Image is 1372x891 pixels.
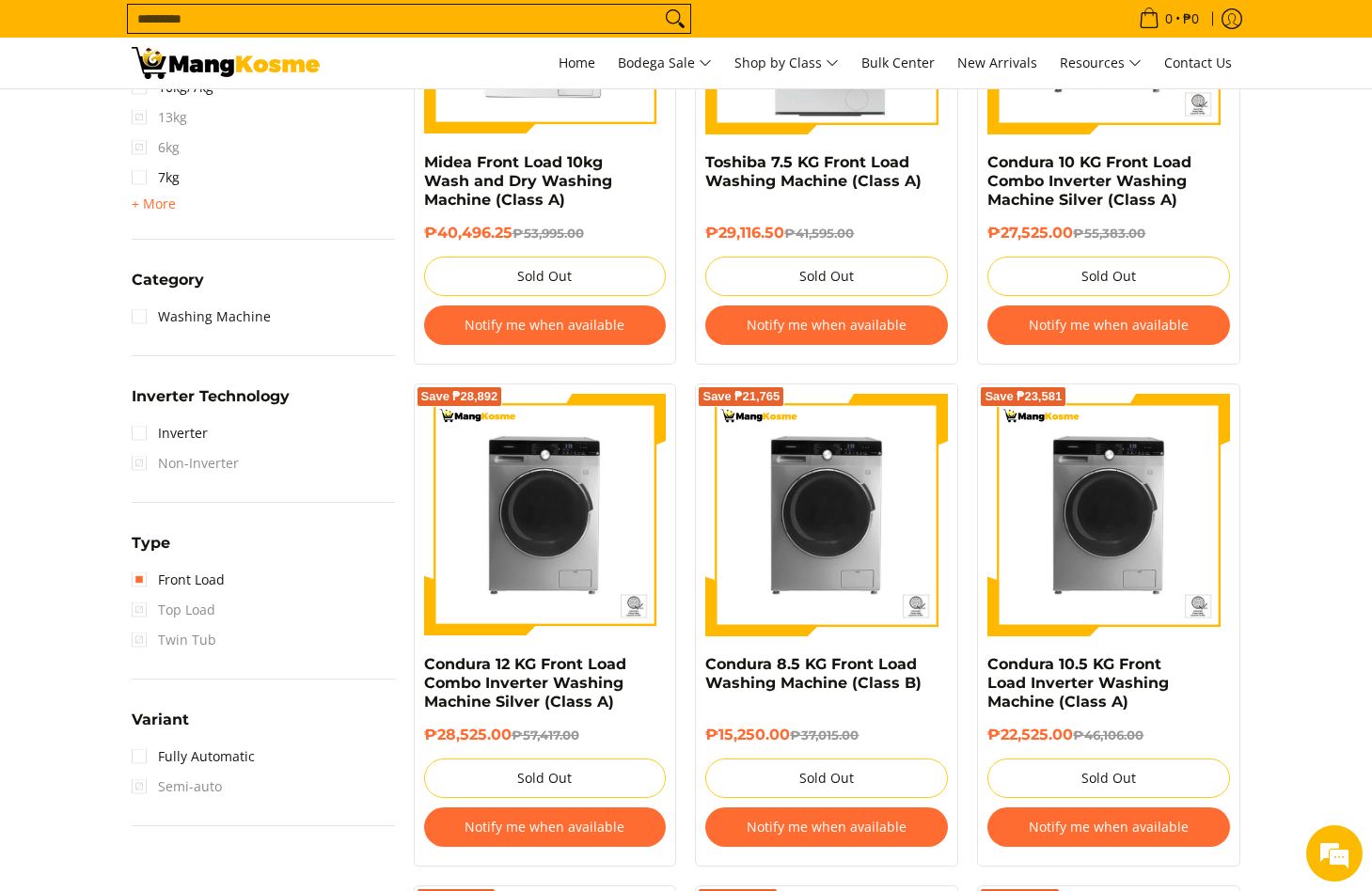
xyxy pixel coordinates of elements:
[987,807,1230,847] button: Notify me when available
[987,726,1230,744] h6: ₱22,525.00
[132,389,290,418] summary: Open
[1155,38,1241,88] a: Contact Us
[132,625,216,655] span: Twin Tub
[132,742,255,772] a: Fully Automatic
[784,226,854,241] del: ₱41,595.00
[424,305,667,345] button: Notify me when available
[132,712,189,727] span: Variant
[987,655,1169,711] a: Condura 10.5 KG Front Load Inverter Washing Machine (Class A)
[132,273,204,302] summary: Open
[132,595,215,625] span: Top Load
[132,302,271,332] a: Washing Machine
[705,726,948,744] h6: ₱15,250.00
[132,133,180,163] span: 6kg
[132,565,225,595] a: Front Load
[132,536,170,565] summary: Open
[1180,12,1202,25] span: ₱0
[559,54,595,71] span: Home
[1164,54,1232,71] span: Contact Us
[339,38,1241,88] nav: Main Menu
[705,807,948,847] button: Notify me when available
[1050,38,1151,88] a: Resources
[421,391,498,402] span: Save ₱28,892
[705,655,922,692] a: Condura 8.5 KG Front Load Washing Machine (Class B)
[132,196,176,211] span: + More
[1133,8,1205,29] span: •
[987,394,1230,636] img: Condura 10.5 KG Front Load Inverter Washing Machine (Class A)
[987,224,1230,242] h6: ₱27,525.00
[1162,12,1175,25] span: 0
[957,54,1037,71] span: New Arrivals
[1060,52,1142,75] span: Resources
[9,513,358,579] textarea: Type your message and hit 'Enter'
[549,38,605,88] a: Home
[98,105,316,130] div: Chat with us now
[132,536,170,551] span: Type
[861,54,935,71] span: Bulk Center
[424,257,667,296] button: Sold Out
[132,389,290,404] span: Inverter Technology
[705,394,948,636] img: Condura 8.5 KG Front Load Washing Machine (Class B)
[132,273,204,288] span: Category
[424,655,626,711] a: Condura 12 KG Front Load Combo Inverter Washing Machine Silver (Class A)
[734,52,839,75] span: Shop by Class
[987,153,1191,209] a: Condura 10 KG Front Load Combo Inverter Washing Machine Silver (Class A)
[132,772,222,802] span: Semi-auto
[132,712,189,742] summary: Open
[705,257,948,296] button: Sold Out
[660,5,690,33] button: Search
[424,758,667,798] button: Sold Out
[424,726,667,744] h6: ₱28,525.00
[132,47,320,79] img: Washing Machines l Mang Kosme: Home Appliances Warehouse Sale Partner Front Load
[1073,226,1145,241] del: ₱55,383.00
[132,193,176,215] summary: Open
[705,153,922,190] a: Toshiba 7.5 KG Front Load Washing Machine (Class A)
[1073,727,1143,742] del: ₱46,106.00
[424,394,667,636] img: Condura 12 KG Front Load Combo Inverter Washing Machine Silver (Class A)
[109,237,260,427] span: We're online!
[705,758,948,798] button: Sold Out
[424,224,667,242] h6: ₱40,496.25
[702,391,780,402] span: Save ₱21,765
[132,163,180,193] a: 7kg
[852,38,944,88] a: Bulk Center
[987,257,1230,296] button: Sold Out
[987,305,1230,345] button: Notify me when available
[308,9,354,55] div: Minimize live chat window
[948,38,1047,88] a: New Arrivals
[132,102,187,133] span: 13kg
[985,391,1062,402] span: Save ₱23,581
[512,727,579,742] del: ₱57,417.00
[424,807,667,847] button: Notify me when available
[705,224,948,242] h6: ₱29,116.50
[618,52,712,75] span: Bodega Sale
[513,226,584,241] del: ₱53,995.00
[424,153,612,209] a: Midea Front Load 10kg Wash and Dry Washing Machine (Class A)
[608,38,721,88] a: Bodega Sale
[790,727,859,742] del: ₱37,015.00
[132,448,239,478] span: Non-Inverter
[705,305,948,345] button: Notify me when available
[132,418,208,448] a: Inverter
[725,38,848,88] a: Shop by Class
[987,758,1230,798] button: Sold Out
